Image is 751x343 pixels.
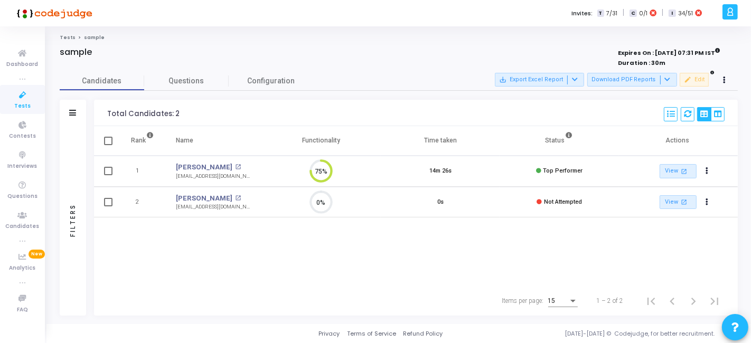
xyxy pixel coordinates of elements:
[587,73,677,87] button: Download PDF Reports
[660,195,697,209] a: View
[597,296,624,306] div: 1 – 2 of 2
[176,193,232,204] a: [PERSON_NAME]
[247,75,295,87] span: Configuration
[29,250,45,259] span: New
[262,126,381,156] th: Functionality
[544,198,582,205] span: Not Attempted
[318,329,340,338] a: Privacy
[543,167,583,174] span: Top Performer
[60,75,144,87] span: Candidates
[403,329,443,338] a: Refund Policy
[144,75,229,87] span: Questions
[424,135,457,146] div: Time taken
[7,192,37,201] span: Questions
[500,126,618,156] th: Status
[548,297,556,304] span: 15
[684,76,691,83] mat-icon: edit
[669,9,675,17] span: I
[630,9,636,17] span: C
[107,110,180,118] div: Total Candidates: 2
[618,46,720,58] strong: Expires On : [DATE] 07:31 PM IST
[176,162,232,173] a: [PERSON_NAME]
[10,264,36,273] span: Analytics
[641,290,662,311] button: First page
[14,102,31,111] span: Tests
[443,329,738,338] div: [DATE]-[DATE] © Codejudge, for better recruitment.
[120,126,165,156] th: Rank
[572,9,593,18] label: Invites:
[697,107,725,121] div: View Options
[7,60,39,69] span: Dashboard
[502,296,544,306] div: Items per page:
[660,164,697,178] a: View
[13,3,92,24] img: logo
[662,7,663,18] span: |
[6,222,40,231] span: Candidates
[236,195,241,201] mat-icon: open_in_new
[619,126,738,156] th: Actions
[68,163,78,279] div: Filters
[60,47,92,58] h4: sample
[176,135,193,146] div: Name
[347,329,396,338] a: Terms of Service
[618,59,665,67] strong: Duration : 30m
[437,198,444,207] div: 0s
[623,7,624,18] span: |
[84,34,105,41] span: sample
[662,290,683,311] button: Previous page
[9,132,36,141] span: Contests
[17,306,28,315] span: FAQ
[606,9,617,18] span: 7/31
[120,187,165,218] td: 2
[639,9,647,18] span: 0/1
[60,34,738,41] nav: breadcrumb
[678,9,693,18] span: 34/51
[499,76,506,83] mat-icon: save_alt
[683,290,704,311] button: Next page
[120,156,165,187] td: 1
[700,195,715,209] button: Actions
[680,197,689,206] mat-icon: open_in_new
[704,290,725,311] button: Last page
[597,9,604,17] span: T
[8,162,37,171] span: Interviews
[60,34,76,41] a: Tests
[495,73,584,87] button: Export Excel Report
[700,164,715,179] button: Actions
[176,173,251,180] div: [EMAIL_ADDRESS][DOMAIN_NAME]
[429,167,452,176] div: 14m 26s
[680,73,709,87] button: Edit
[176,203,251,211] div: [EMAIL_ADDRESS][DOMAIN_NAME]
[236,164,241,170] mat-icon: open_in_new
[680,167,689,176] mat-icon: open_in_new
[548,298,578,305] mat-select: Items per page:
